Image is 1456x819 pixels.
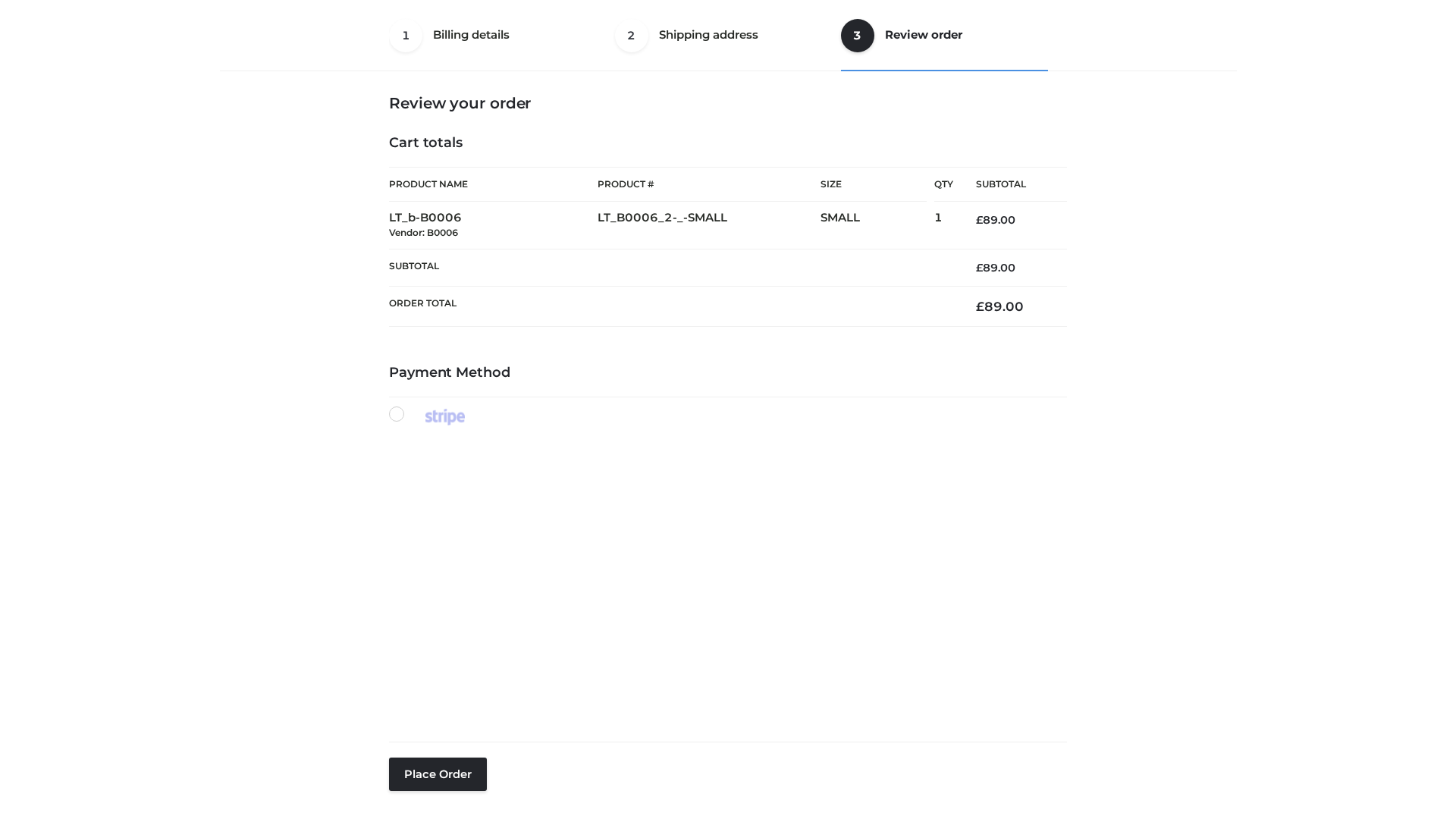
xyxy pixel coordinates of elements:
[934,167,953,202] th: Qty
[976,299,984,314] span: £
[976,261,983,275] span: £
[389,249,953,286] th: Subtotal
[953,168,1067,202] th: Subtotal
[389,287,953,327] th: Order Total
[389,227,458,238] small: Vendor: B0006
[598,167,821,202] th: Product #
[976,213,983,227] span: £
[389,202,598,249] td: LT_b-B0006
[598,202,821,249] td: LT_B0006_2-_-SMALL
[389,365,1067,381] h4: Payment Method
[976,213,1015,227] bdi: 89.00
[389,167,598,202] th: Product Name
[389,758,487,791] button: Place order
[821,168,927,202] th: Size
[389,94,1067,112] h3: Review your order
[976,261,1015,275] bdi: 89.00
[389,135,1067,152] h4: Cart totals
[821,202,934,249] td: SMALL
[934,202,953,249] td: 1
[976,299,1024,314] bdi: 89.00
[386,441,1064,716] iframe: Secure payment input frame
